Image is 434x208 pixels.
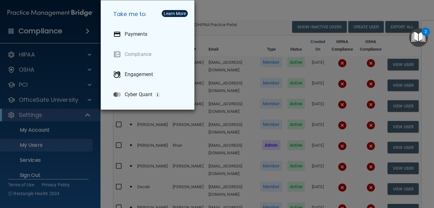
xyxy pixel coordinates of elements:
[108,5,189,23] h5: Take me to:
[409,28,428,47] button: Open Resource Center, 2 new notifications
[108,25,189,43] a: Payments
[425,32,427,40] div: 2
[108,86,189,103] a: Cyber Quant
[125,71,153,78] p: Engagement
[125,31,147,37] p: Payments
[162,10,188,17] button: Learn More
[164,11,186,16] div: Learn More
[108,46,189,63] a: Compliance
[125,91,152,98] p: Cyber Quant
[108,66,189,83] a: Engagement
